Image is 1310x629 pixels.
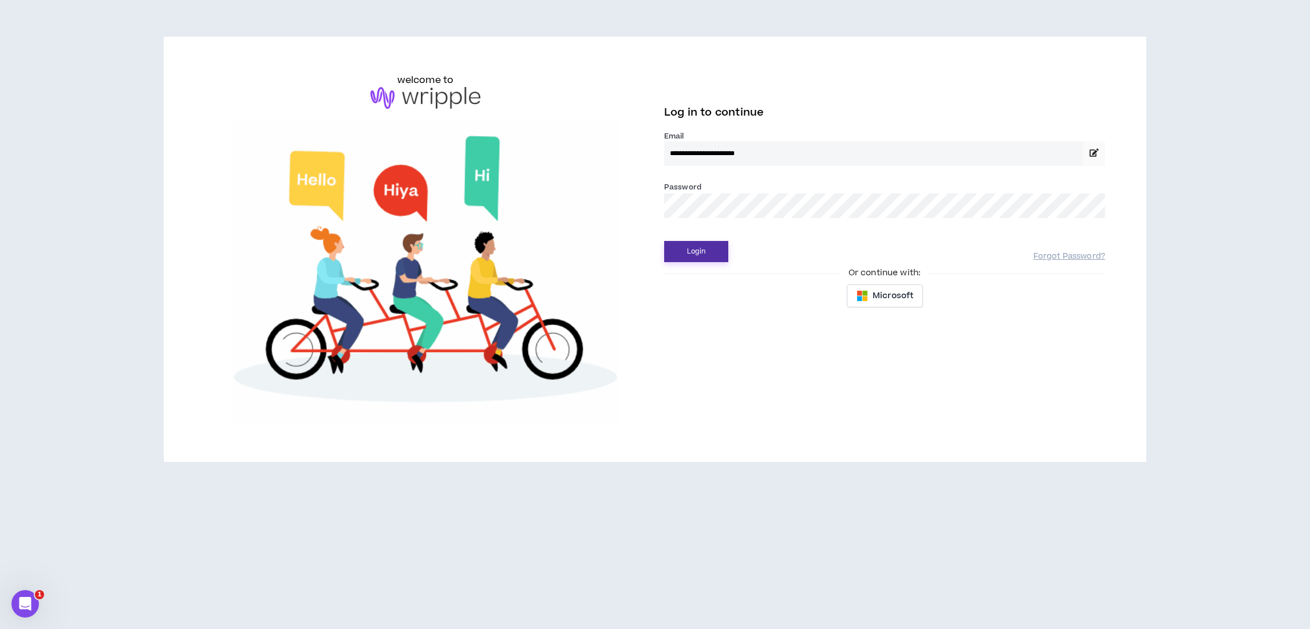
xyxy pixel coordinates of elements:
[664,182,701,192] label: Password
[11,590,39,618] iframe: Intercom live chat
[205,120,646,426] img: Welcome to Wripple
[664,131,1105,141] label: Email
[397,73,454,87] h6: welcome to
[370,87,480,109] img: logo-brand.png
[873,290,913,302] span: Microsoft
[847,284,923,307] button: Microsoft
[35,590,44,599] span: 1
[841,267,929,279] span: Or continue with:
[664,241,728,262] button: Login
[1033,251,1105,262] a: Forgot Password?
[664,105,764,120] span: Log in to continue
